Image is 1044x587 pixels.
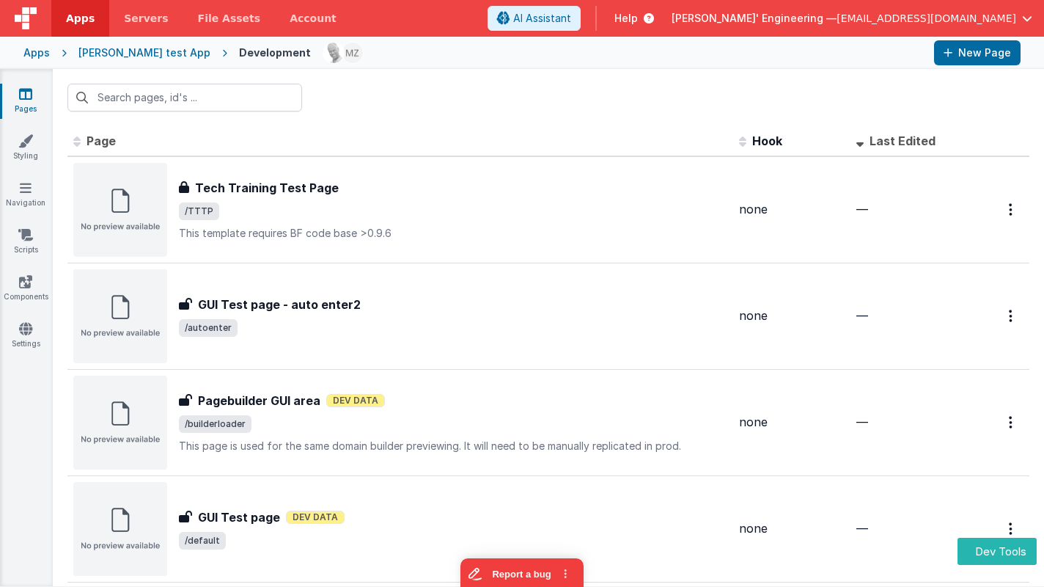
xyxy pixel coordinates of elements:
button: AI Assistant [488,6,581,31]
button: [PERSON_NAME]' Engineering — [EMAIL_ADDRESS][DOMAIN_NAME] [672,11,1032,26]
span: Hook [752,134,782,148]
span: [PERSON_NAME]' Engineering — [672,11,837,26]
h3: Tech Training Test Page [195,179,339,197]
span: /autoenter [179,319,238,337]
img: e6f0a7b3287e646a671e5b5b3f58e766 [342,43,363,63]
button: New Page [934,40,1021,65]
div: none [739,520,845,537]
button: Options [1000,407,1023,437]
button: Options [1000,194,1023,225]
p: This page is used for the same domain builder previewing. It will need to be manually replicated ... [179,439,727,453]
span: — [856,521,868,536]
div: Development [239,45,311,60]
span: AI Assistant [513,11,571,26]
h3: GUI Test page - auto enter2 [198,296,361,313]
span: — [856,202,868,216]
span: Last Edited [870,134,935,148]
div: none [739,307,845,324]
span: Apps [66,11,95,26]
span: Help [614,11,638,26]
span: File Assets [198,11,261,26]
div: none [739,414,845,431]
button: Options [1000,514,1023,544]
div: Apps [23,45,50,60]
img: 11ac31fe5dc3d0eff3fbbbf7b26fa6e1 [323,43,344,63]
p: This template requires BF code base >0.9.6 [179,226,727,241]
h3: GUI Test page [198,508,280,526]
span: Dev Data [286,511,345,524]
span: /default [179,532,226,550]
span: Dev Data [326,394,385,407]
button: Options [1000,301,1023,331]
div: none [739,201,845,218]
span: /TTTP [179,203,219,220]
h3: Pagebuilder GUI area [198,392,320,409]
input: Search pages, id's ... [67,84,302,112]
span: — [856,308,868,323]
button: Dev Tools [957,538,1037,565]
span: — [856,415,868,429]
div: [PERSON_NAME] test App [78,45,210,60]
span: /builderloader [179,415,251,433]
span: Page [87,134,116,148]
span: Servers [124,11,168,26]
span: [EMAIL_ADDRESS][DOMAIN_NAME] [837,11,1016,26]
